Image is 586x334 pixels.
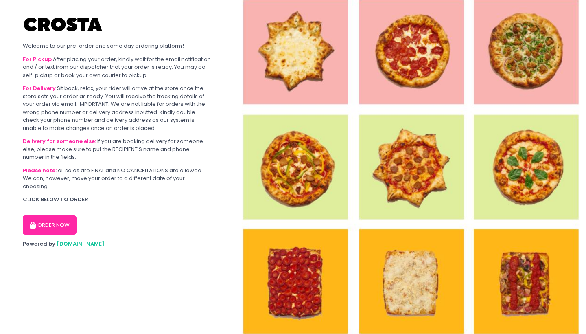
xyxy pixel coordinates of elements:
[23,215,77,235] button: ORDER NOW
[23,196,212,204] div: CLICK BELOW TO ORDER
[23,84,56,92] b: For Delivery
[23,240,212,248] div: Powered by
[23,12,104,37] img: Crosta Pizzeria
[23,55,52,63] b: For Pickup
[57,240,105,248] a: [DOMAIN_NAME]
[23,137,96,145] b: Delivery for someone else:
[23,137,212,161] div: If you are booking delivery for someone else, please make sure to put the RECIPIENT'S name and ph...
[23,167,212,191] div: all sales are FINAL and NO CANCELLATIONS are allowed. We can, however, move your order to a diffe...
[23,55,212,79] div: After placing your order, kindly wait for the email notification and / or text from our dispatche...
[23,42,212,50] div: Welcome to our pre-order and same day ordering platform!
[23,167,57,174] b: Please note:
[23,84,212,132] div: Sit back, relax, your rider will arrive at the store once the store sets your order as ready. You...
